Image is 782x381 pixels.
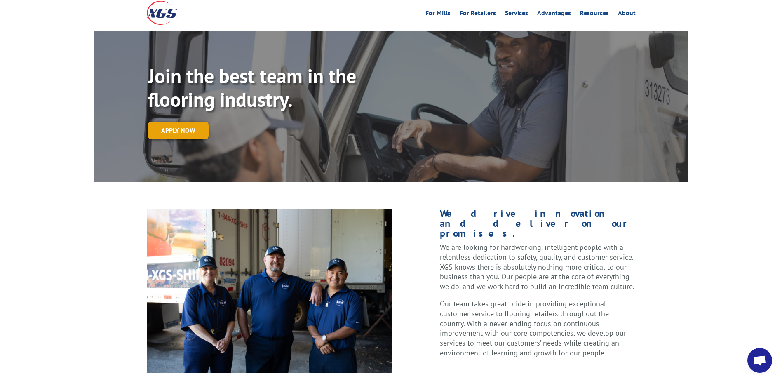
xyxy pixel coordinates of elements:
a: Apply now [148,122,209,139]
a: Advantages [537,10,571,19]
a: Resources [580,10,609,19]
div: Open chat [747,348,772,373]
p: Our team takes great pride in providing exceptional customer service to flooring retailers throug... [440,299,635,358]
a: For Retailers [460,10,496,19]
p: We are looking for hardworking, intelligent people with a relentless dedication to safety, qualit... [440,242,635,299]
a: For Mills [425,10,451,19]
h1: We drive innovation and deliver on our promises. [440,209,635,242]
strong: Join the best team in the flooring industry. [148,63,356,113]
a: Services [505,10,528,19]
a: About [618,10,636,19]
img: TunnelHill_52 [147,209,393,373]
